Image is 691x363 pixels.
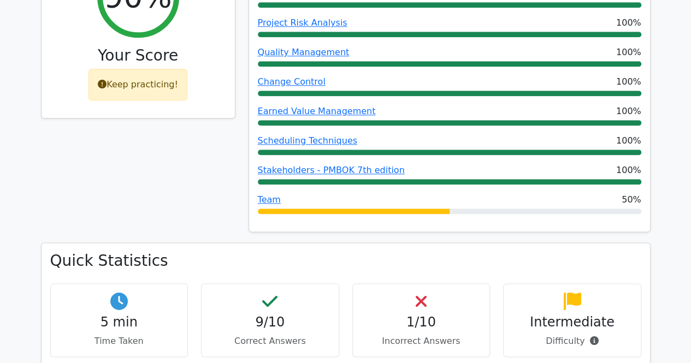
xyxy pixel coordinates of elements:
[616,164,641,177] span: 100%
[616,46,641,59] span: 100%
[258,17,347,28] a: Project Risk Analysis
[258,76,326,87] a: Change Control
[258,47,350,57] a: Quality Management
[616,16,641,29] span: 100%
[512,314,632,330] h4: Intermediate
[50,46,226,65] h3: Your Score
[258,106,376,116] a: Earned Value Management
[616,75,641,88] span: 100%
[50,252,641,270] h3: Quick Statistics
[512,335,632,348] p: Difficulty
[362,314,481,330] h4: 1/10
[258,194,281,205] a: Team
[622,193,641,206] span: 50%
[362,335,481,348] p: Incorrect Answers
[60,314,179,330] h4: 5 min
[616,105,641,118] span: 100%
[210,335,330,348] p: Correct Answers
[258,135,357,146] a: Scheduling Techniques
[616,134,641,147] span: 100%
[210,314,330,330] h4: 9/10
[60,335,179,348] p: Time Taken
[88,69,187,100] div: Keep practicing!
[258,165,405,175] a: Stakeholders - PMBOK 7th edition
